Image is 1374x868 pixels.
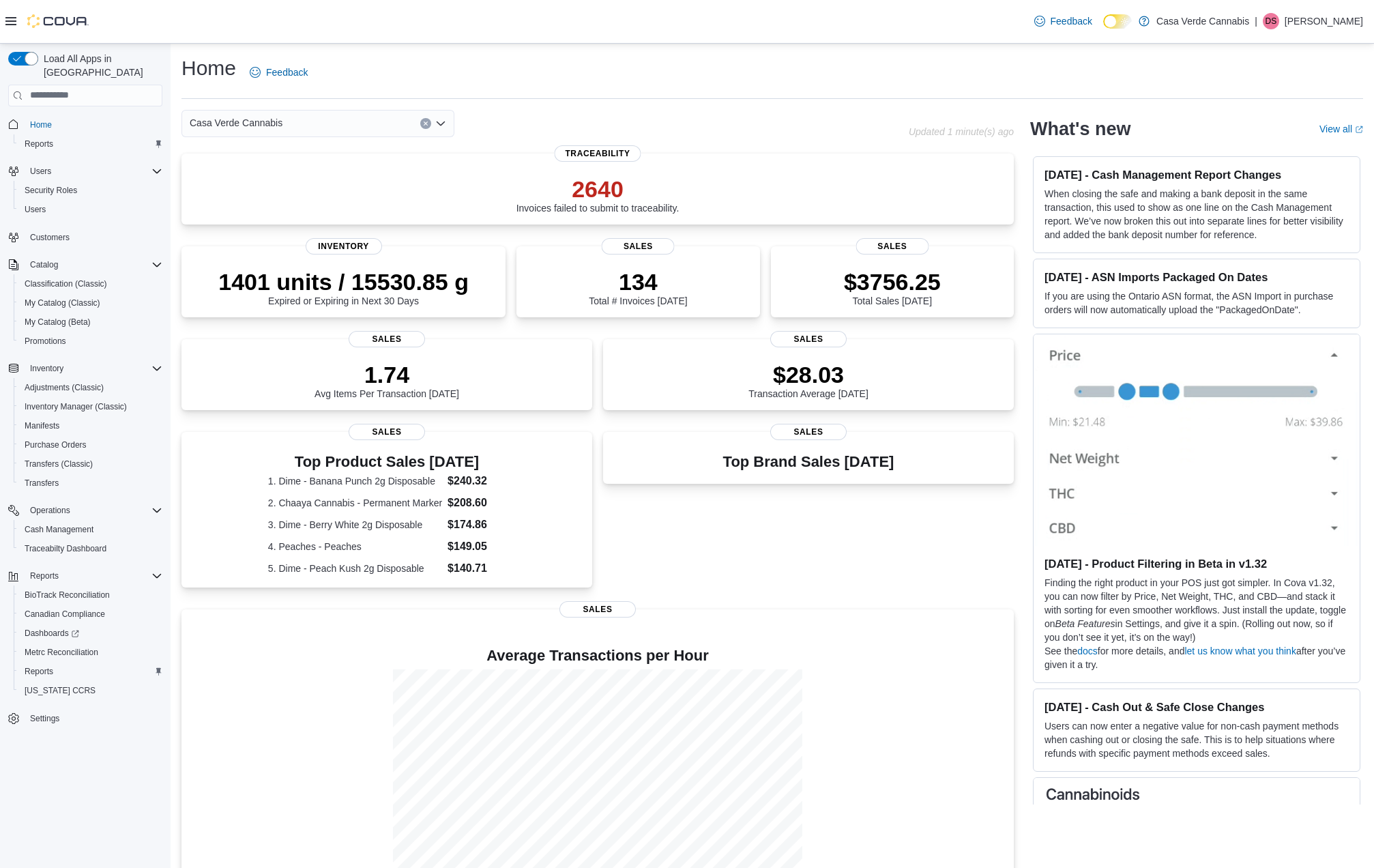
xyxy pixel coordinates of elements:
[19,379,109,396] a: Adjustments (Classic)
[25,685,96,696] span: [US_STATE] CCRS
[14,200,168,219] button: Users
[268,562,442,575] dt: 5. Dime - Peach Kush 2g Disposable
[14,332,168,351] button: Promotions
[25,382,104,393] span: Adjustments (Classic)
[1044,719,1349,760] p: Users can now enter a negative value for non-cash payment methods when cashing out or closing the...
[19,399,162,415] span: Inventory Manager (Classic)
[1103,14,1132,29] input: Dark Mode
[30,166,51,177] span: Users
[25,420,59,431] span: Manifests
[14,416,168,435] button: Manifests
[19,399,132,415] a: Inventory Manager (Classic)
[448,560,506,577] dd: $140.71
[25,204,46,215] span: Users
[30,505,70,516] span: Operations
[1044,576,1349,644] p: Finding the right product in your POS just got simpler. In Cova v1.32, you can now filter by Pric...
[27,14,89,28] img: Cova
[25,710,162,727] span: Settings
[1044,187,1349,242] p: When closing the safe and making a bank deposit in the same transaction, this used to show as one...
[559,601,636,618] span: Sales
[25,459,93,469] span: Transfers (Classic)
[25,163,57,179] button: Users
[19,475,162,491] span: Transfers
[218,268,469,306] div: Expired or Expiring in Next 30 Days
[19,295,106,311] a: My Catalog (Classic)
[844,268,941,306] div: Total Sales [DATE]
[1029,8,1098,35] a: Feedback
[1077,646,1098,656] a: docs
[38,52,162,79] span: Load All Apps in [GEOGRAPHIC_DATA]
[19,587,162,603] span: BioTrack Reconciliation
[25,317,91,328] span: My Catalog (Beta)
[266,66,308,79] span: Feedback
[420,118,431,129] button: Clear input
[1030,118,1130,140] h2: What's new
[14,454,168,474] button: Transfers (Classic)
[19,276,162,292] span: Classification (Classic)
[19,456,162,472] span: Transfers (Classic)
[268,474,442,488] dt: 1. Dime - Banana Punch 2g Disposable
[19,540,112,557] a: Traceabilty Dashboard
[25,401,127,412] span: Inventory Manager (Classic)
[19,136,59,152] a: Reports
[192,648,1003,664] h4: Average Transactions per Hour
[25,116,162,133] span: Home
[268,540,442,553] dt: 4. Peaches - Peaches
[19,663,59,680] a: Reports
[589,268,687,295] p: 134
[19,314,162,330] span: My Catalog (Beta)
[19,606,111,622] a: Canadian Compliance
[181,55,236,82] h1: Home
[25,163,162,179] span: Users
[19,201,162,218] span: Users
[25,336,66,347] span: Promotions
[1044,289,1349,317] p: If you are using the Ontario ASN format, the ASN Import in purchase orders will now automatically...
[14,397,168,416] button: Inventory Manager (Classic)
[19,182,83,199] a: Security Roles
[14,520,168,539] button: Cash Management
[1044,644,1349,671] p: See the for more details, and after you’ve given it a try.
[14,624,168,643] a: Dashboards
[25,609,105,620] span: Canadian Compliance
[315,361,459,388] p: 1.74
[268,518,442,532] dt: 3. Dime - Berry White 2g Disposable
[19,521,162,538] span: Cash Management
[1044,168,1349,182] h3: [DATE] - Cash Management Report Changes
[25,360,162,377] span: Inventory
[14,643,168,662] button: Metrc Reconciliation
[30,259,58,270] span: Catalog
[8,109,162,764] nav: Complex example
[25,229,75,246] a: Customers
[14,539,168,558] button: Traceabilty Dashboard
[349,424,425,440] span: Sales
[770,331,847,347] span: Sales
[30,713,59,724] span: Settings
[19,418,65,434] a: Manifests
[3,227,168,247] button: Customers
[1285,13,1363,29] p: [PERSON_NAME]
[19,644,162,661] span: Metrc Reconciliation
[909,126,1014,137] p: Updated 1 minute(s) ago
[589,268,687,306] div: Total # Invoices [DATE]
[19,625,162,641] span: Dashboards
[25,628,79,639] span: Dashboards
[748,361,868,388] p: $28.03
[25,298,100,308] span: My Catalog (Classic)
[3,255,168,274] button: Catalog
[1044,700,1349,714] h3: [DATE] - Cash Out & Safe Close Changes
[30,119,52,130] span: Home
[19,475,64,491] a: Transfers
[30,363,63,374] span: Inventory
[448,473,506,489] dd: $240.32
[1044,557,1349,570] h3: [DATE] - Product Filtering in Beta in v1.32
[268,454,506,470] h3: Top Product Sales [DATE]
[554,145,641,162] span: Traceability
[25,117,57,133] a: Home
[14,181,168,200] button: Security Roles
[19,456,98,472] a: Transfers (Classic)
[1184,646,1296,656] a: let us know what you think
[1055,618,1115,629] em: Beta Features
[19,333,162,349] span: Promotions
[14,378,168,397] button: Adjustments (Classic)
